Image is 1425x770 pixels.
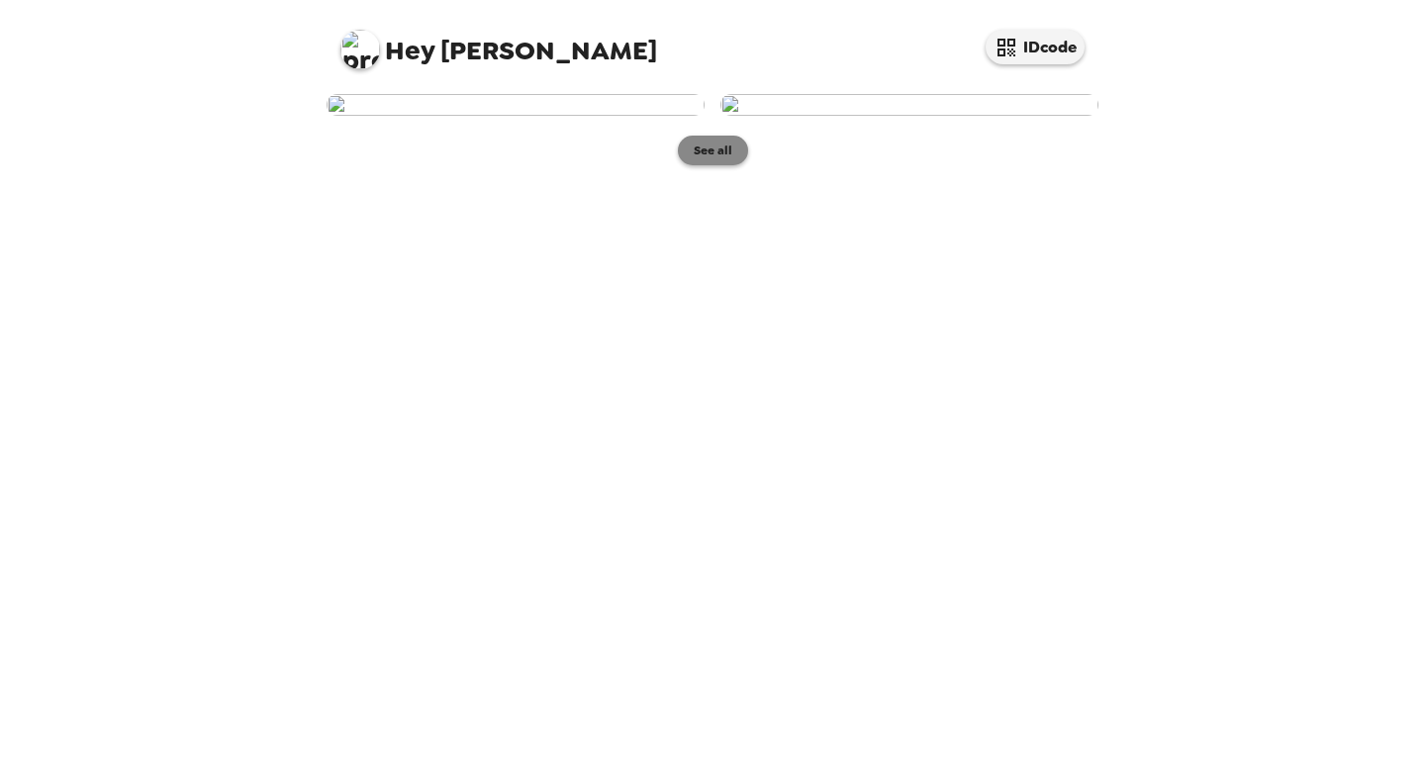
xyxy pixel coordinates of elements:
button: IDcode [986,30,1085,64]
img: profile pic [340,30,380,69]
img: user-279837 [720,94,1098,116]
img: user-279844 [327,94,705,116]
button: See all [678,136,748,165]
span: [PERSON_NAME] [340,20,657,64]
span: Hey [385,33,434,68]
